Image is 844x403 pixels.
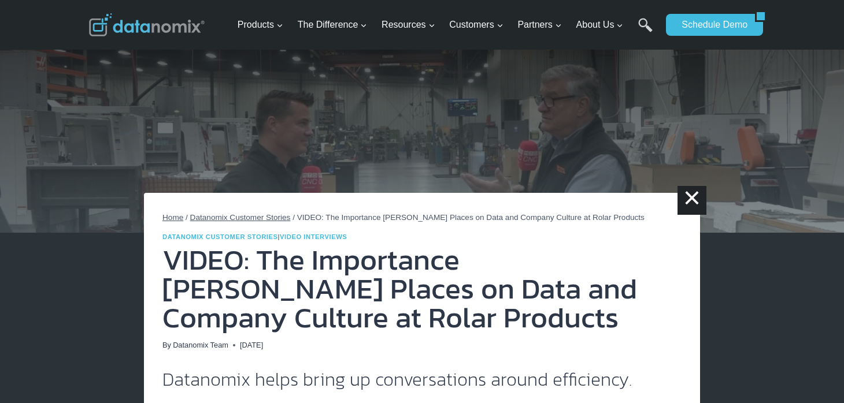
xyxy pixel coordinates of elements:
span: | [162,233,347,240]
span: VIDEO: The Importance [PERSON_NAME] Places on Data and Company Culture at Rolar Products [297,213,645,222]
h2: Datanomix helps bring up conversations around efficiency. [162,370,682,389]
nav: Breadcrumbs [162,211,682,224]
span: / [293,213,295,222]
a: × [678,186,706,215]
span: Partners [517,17,561,32]
a: Video Interviews [280,233,347,240]
span: By [162,339,171,351]
a: Datanomix Customer Stories [190,213,291,222]
img: Datanomix [89,13,205,36]
h1: VIDEO: The Importance [PERSON_NAME] Places on Data and Company Culture at Rolar Products [162,245,682,332]
span: Customers [449,17,503,32]
span: Products [238,17,283,32]
a: Search [638,18,653,44]
span: Resources [382,17,435,32]
span: / [186,213,188,222]
span: The Difference [298,17,368,32]
a: Home [162,213,183,222]
nav: Primary Navigation [233,6,661,44]
a: Schedule Demo [666,14,755,36]
span: About Us [576,17,624,32]
time: [DATE] [240,339,263,351]
a: Datanomix Team [173,341,228,349]
a: Datanomix Customer Stories [162,233,278,240]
